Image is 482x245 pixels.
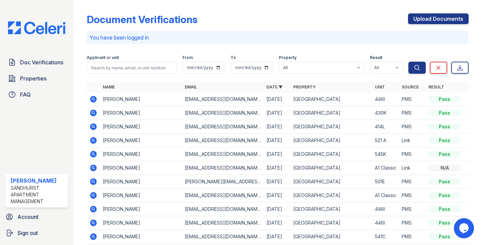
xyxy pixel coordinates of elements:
[428,233,461,240] div: Pass
[182,216,264,230] td: [EMAIL_ADDRESS][DOMAIN_NAME]
[264,189,291,202] td: [DATE]
[372,230,399,244] td: 541C
[100,230,182,244] td: [PERSON_NAME]
[372,106,399,120] td: 430K
[399,189,426,202] td: PMS
[100,216,182,230] td: [PERSON_NAME]
[428,96,461,103] div: Pass
[293,84,316,89] a: Property
[20,90,31,99] span: FAQ
[264,147,291,161] td: [DATE]
[264,202,291,216] td: [DATE]
[185,84,197,89] a: Email
[182,120,264,134] td: [EMAIL_ADDRESS][DOMAIN_NAME]
[399,106,426,120] td: PMS
[372,202,399,216] td: 446I
[291,93,372,106] td: [GEOGRAPHIC_DATA]
[5,72,68,85] a: Properties
[182,106,264,120] td: [EMAIL_ADDRESS][DOMAIN_NAME]
[428,151,461,158] div: Pass
[291,120,372,134] td: [GEOGRAPHIC_DATA]
[372,93,399,106] td: 446I
[264,216,291,230] td: [DATE]
[3,21,71,34] img: CE_Logo_Blue-a8612792a0a2168367f1c8372b55b34899dd931a85d93a1a3d3e32e68fde9ad4.png
[89,34,466,42] p: You have been logged in
[370,55,382,60] label: Result
[402,84,419,89] a: Source
[100,93,182,106] td: [PERSON_NAME]
[291,202,372,216] td: [GEOGRAPHIC_DATA]
[279,55,297,60] label: Property
[399,120,426,134] td: PMS
[5,56,68,69] a: Doc Verifications
[100,202,182,216] td: [PERSON_NAME]
[399,230,426,244] td: PMS
[17,229,38,237] span: Sign out
[372,161,399,175] td: A1 Classic
[17,213,38,221] span: Account
[372,134,399,147] td: 521 A
[87,62,177,74] input: Search by name, email, or unit number
[5,88,68,101] a: FAQ
[291,230,372,244] td: [GEOGRAPHIC_DATA]
[372,189,399,202] td: A1 Classic
[11,177,65,185] div: [PERSON_NAME]
[264,106,291,120] td: [DATE]
[100,147,182,161] td: [PERSON_NAME]
[454,218,475,238] iframe: chat widget
[182,147,264,161] td: [EMAIL_ADDRESS][DOMAIN_NAME]
[3,210,71,224] a: Account
[264,134,291,147] td: [DATE]
[428,137,461,144] div: Pass
[399,216,426,230] td: PMS
[3,226,71,240] a: Sign out
[428,110,461,116] div: Pass
[20,58,63,66] span: Doc Verifications
[20,74,47,82] span: Properties
[264,230,291,244] td: [DATE]
[264,161,291,175] td: [DATE]
[182,189,264,202] td: [EMAIL_ADDRESS][DOMAIN_NAME]
[399,202,426,216] td: PMS
[375,84,385,89] a: Unit
[87,55,119,60] label: Applicant or unit
[428,84,444,89] a: Result
[231,55,236,60] label: To
[100,134,182,147] td: [PERSON_NAME]
[428,206,461,212] div: Pass
[182,175,264,189] td: [PERSON_NAME][EMAIL_ADDRESS][DOMAIN_NAME]
[399,147,426,161] td: PMS
[291,106,372,120] td: [GEOGRAPHIC_DATA]
[100,106,182,120] td: [PERSON_NAME]
[182,134,264,147] td: [EMAIL_ADDRESS][DOMAIN_NAME]
[264,120,291,134] td: [DATE]
[87,13,197,25] div: Document Verifications
[372,175,399,189] td: 501E
[428,192,461,199] div: Pass
[182,202,264,216] td: [EMAIL_ADDRESS][DOMAIN_NAME]
[103,84,115,89] a: Name
[408,13,469,24] a: Upload Documents
[291,189,372,202] td: [GEOGRAPHIC_DATA]
[291,161,372,175] td: [GEOGRAPHIC_DATA]
[428,165,461,171] div: N/A
[264,175,291,189] td: [DATE]
[182,93,264,106] td: [EMAIL_ADDRESS][DOMAIN_NAME]
[399,161,426,175] td: Link
[428,123,461,130] div: Pass
[11,185,65,205] div: Sandhurst Apartment Management
[291,147,372,161] td: [GEOGRAPHIC_DATA]
[372,120,399,134] td: 414L
[399,134,426,147] td: Link
[266,84,283,89] a: Date ▼
[372,147,399,161] td: 545K
[182,55,193,60] label: From
[428,178,461,185] div: Pass
[291,134,372,147] td: [GEOGRAPHIC_DATA]
[399,175,426,189] td: PMS
[399,93,426,106] td: PMS
[100,189,182,202] td: [PERSON_NAME]
[182,161,264,175] td: [EMAIL_ADDRESS][DOMAIN_NAME]
[100,120,182,134] td: [PERSON_NAME]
